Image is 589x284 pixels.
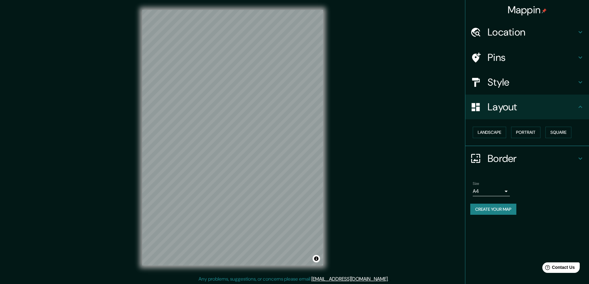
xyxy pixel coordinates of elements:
div: Border [465,146,589,171]
a: [EMAIL_ADDRESS][DOMAIN_NAME] [311,276,388,282]
h4: Border [488,152,577,165]
button: Toggle attribution [313,255,320,262]
h4: Mappin [508,4,547,16]
button: Portrait [511,127,540,138]
button: Square [545,127,571,138]
p: Any problems, suggestions, or concerns please email . [198,275,389,283]
img: pin-icon.png [542,8,547,13]
canvas: Map [142,10,323,265]
div: Layout [465,95,589,119]
div: . [389,275,390,283]
div: . [390,275,391,283]
button: Create your map [470,204,516,215]
iframe: Help widget launcher [534,260,582,277]
label: Size [473,181,479,186]
div: Location [465,20,589,45]
div: Style [465,70,589,95]
div: A4 [473,186,510,196]
div: Pins [465,45,589,70]
h4: Layout [488,101,577,113]
button: Landscape [473,127,506,138]
h4: Pins [488,51,577,64]
h4: Style [488,76,577,88]
h4: Location [488,26,577,38]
